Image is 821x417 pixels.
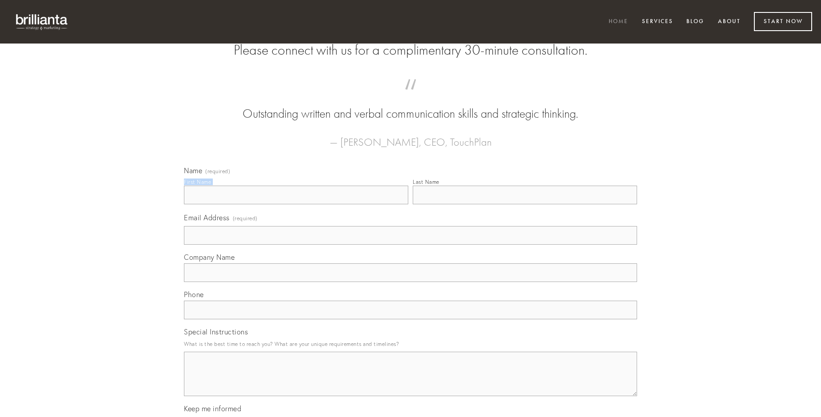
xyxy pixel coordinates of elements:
[184,166,202,175] span: Name
[198,88,623,123] blockquote: Outstanding written and verbal communication skills and strategic thinking.
[184,290,204,299] span: Phone
[184,338,637,350] p: What is the best time to reach you? What are your unique requirements and timelines?
[184,253,235,262] span: Company Name
[184,179,211,185] div: First Name
[198,123,623,151] figcaption: — [PERSON_NAME], CEO, TouchPlan
[681,15,710,29] a: Blog
[198,88,623,105] span: “
[184,213,230,222] span: Email Address
[184,404,241,413] span: Keep me informed
[712,15,746,29] a: About
[184,42,637,59] h2: Please connect with us for a complimentary 30-minute consultation.
[636,15,679,29] a: Services
[754,12,812,31] a: Start Now
[233,212,258,224] span: (required)
[184,327,248,336] span: Special Instructions
[413,179,439,185] div: Last Name
[9,9,76,35] img: brillianta - research, strategy, marketing
[205,169,230,174] span: (required)
[603,15,634,29] a: Home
